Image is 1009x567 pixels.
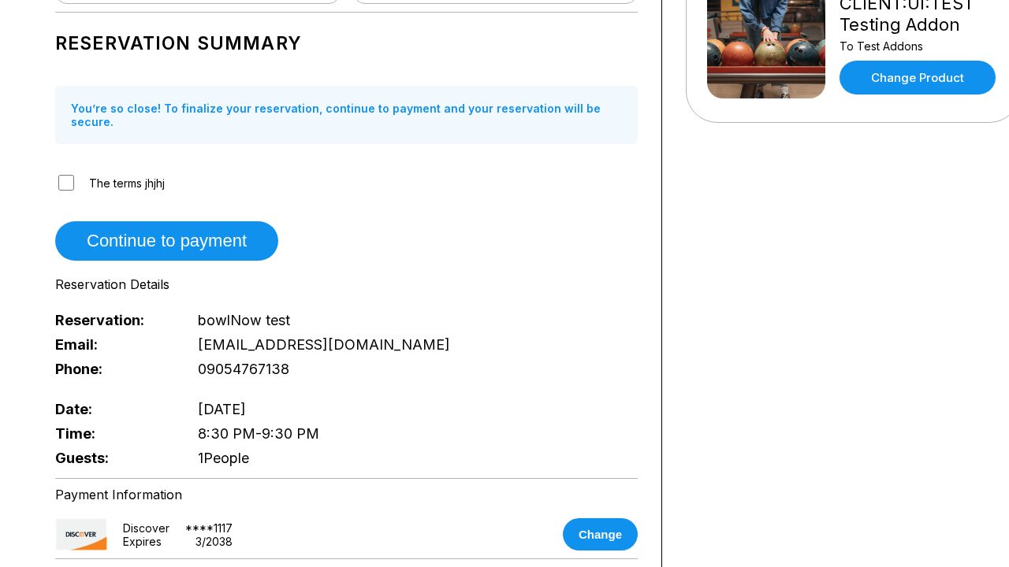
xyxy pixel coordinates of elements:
[123,521,169,535] div: discover
[123,535,162,548] div: Expires
[55,86,638,144] div: You’re so close! To finalize your reservation, continue to payment and your reservation will be s...
[198,401,246,417] span: [DATE]
[198,312,290,328] span: bowlNow test
[55,425,172,442] span: Time:
[55,221,278,261] button: Continue to payment
[89,176,165,190] span: The terms jhjhj
[198,336,450,353] span: [EMAIL_ADDRESS][DOMAIN_NAME]
[55,276,638,292] div: Reservation Details
[55,336,172,353] span: Email:
[198,425,319,442] span: 8:30 PM - 9:30 PM
[55,450,172,466] span: Guests:
[55,401,172,417] span: Date:
[198,450,249,466] span: 1 People
[198,361,289,377] span: 09054767138
[840,39,1000,53] div: To Test Addons
[55,32,638,54] h1: Reservation Summary
[55,518,107,550] img: card
[840,61,996,94] a: Change Product
[563,518,638,550] button: Change
[195,535,233,548] div: 3 / 2038
[55,361,172,377] span: Phone:
[55,487,638,502] div: Payment Information
[55,312,172,328] span: Reservation:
